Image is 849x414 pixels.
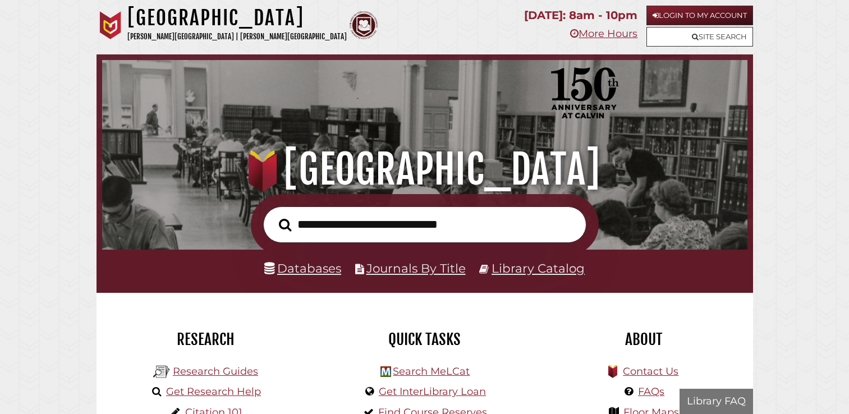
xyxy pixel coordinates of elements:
[153,364,170,380] img: Hekman Library Logo
[543,330,745,349] h2: About
[393,365,470,378] a: Search MeLCat
[166,385,261,398] a: Get Research Help
[264,261,341,275] a: Databases
[127,30,347,43] p: [PERSON_NAME][GEOGRAPHIC_DATA] | [PERSON_NAME][GEOGRAPHIC_DATA]
[105,330,307,349] h2: Research
[623,365,678,378] a: Contact Us
[646,6,753,25] a: Login to My Account
[273,215,297,235] button: Search
[492,261,585,275] a: Library Catalog
[173,365,258,378] a: Research Guides
[114,145,735,194] h1: [GEOGRAPHIC_DATA]
[97,11,125,39] img: Calvin University
[570,27,637,40] a: More Hours
[324,330,526,349] h2: Quick Tasks
[366,261,466,275] a: Journals By Title
[350,11,378,39] img: Calvin Theological Seminary
[380,366,391,377] img: Hekman Library Logo
[638,385,664,398] a: FAQs
[279,218,291,231] i: Search
[646,27,753,47] a: Site Search
[379,385,486,398] a: Get InterLibrary Loan
[127,6,347,30] h1: [GEOGRAPHIC_DATA]
[524,6,637,25] p: [DATE]: 8am - 10pm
